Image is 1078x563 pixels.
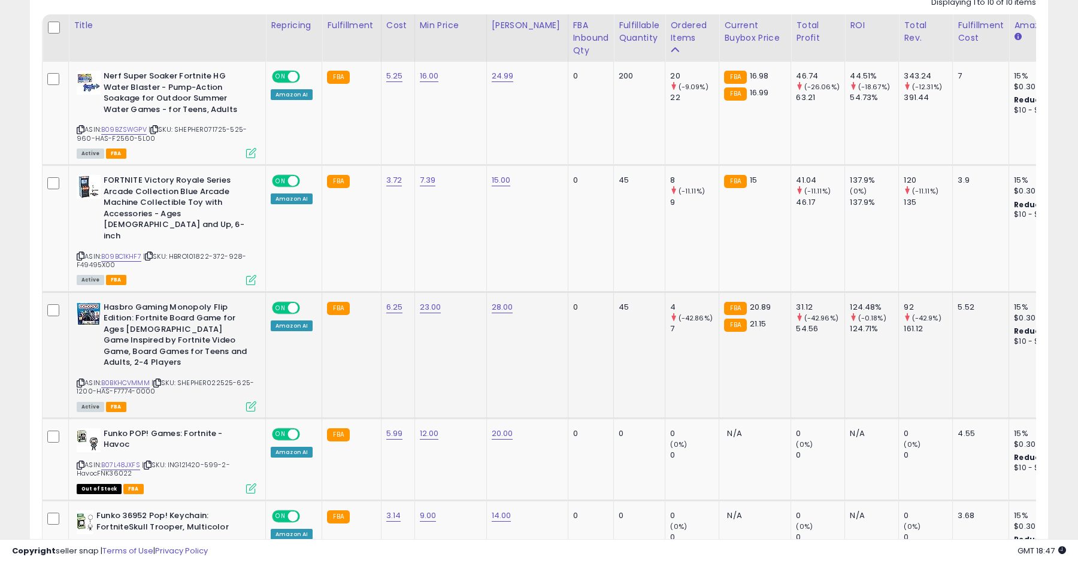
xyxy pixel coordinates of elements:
a: 6.25 [386,301,403,313]
small: (-42.96%) [804,313,838,323]
div: Title [74,19,261,32]
span: ON [273,511,288,522]
div: ASIN: [77,71,256,157]
b: Funko POP! Games: Fortnite - Havoc [104,428,249,453]
a: 15.00 [492,174,511,186]
a: 28.00 [492,301,513,313]
a: 23.00 [420,301,441,313]
div: Amazon AI [271,89,313,100]
div: 0 [796,428,844,439]
span: 21.15 [750,318,767,329]
span: N/A [727,510,741,521]
small: (-12.31%) [912,82,942,92]
div: 3.9 [958,175,1000,186]
small: (0%) [670,440,687,449]
div: Ordered Items [670,19,714,44]
small: (0%) [670,522,687,531]
div: ROI [850,19,894,32]
span: ON [273,429,288,439]
div: 124.71% [850,323,898,334]
small: FBA [724,175,746,188]
a: 24.99 [492,70,514,82]
small: FBA [724,319,746,332]
a: B09BC1KHF7 [101,252,141,262]
span: 15 [750,174,757,186]
span: | SKU: HBRO101822-372-928-F49495X00 [77,252,246,270]
div: 0 [619,510,656,521]
small: FBA [327,428,349,441]
b: Funko 36952 Pop! Keychain: FortniteSkull Trooper, Multicolor [96,510,242,535]
span: | SKU: SHEPHER071725-525-960-HAS-F2560-5L00 [77,125,247,143]
div: Fulfillable Quantity [619,19,660,44]
span: All listings currently available for purchase on Amazon [77,149,104,159]
b: Hasbro Gaming Monopoly Flip Edition: Fortnite Board Game for Ages [DEMOGRAPHIC_DATA] Game Inspire... [104,302,249,371]
div: 0 [796,450,844,461]
span: N/A [727,428,741,439]
small: (-26.06%) [804,82,840,92]
small: (-11.11%) [804,186,831,196]
a: Privacy Policy [155,545,208,556]
strong: Copyright [12,545,56,556]
a: B0BKHCVMMM [101,378,150,388]
span: OFF [298,72,317,82]
div: Amazon AI [271,447,313,458]
div: 0 [670,510,719,521]
small: (-11.11%) [679,186,705,196]
div: Amazon AI [271,320,313,331]
span: 20.89 [750,301,771,313]
div: 46.17 [796,197,844,208]
div: Fulfillment [327,19,376,32]
div: 31.12 [796,302,844,313]
div: 0 [573,510,605,521]
div: 20 [670,71,719,81]
small: (0%) [850,186,867,196]
a: 20.00 [492,428,513,440]
small: (0%) [796,440,813,449]
a: 3.72 [386,174,402,186]
div: 5.52 [958,302,1000,313]
div: 200 [619,71,656,81]
span: All listings currently available for purchase on Amazon [77,402,104,412]
div: 391.44 [904,92,952,103]
span: ON [273,72,288,82]
div: 45 [619,175,656,186]
a: 9.00 [420,510,437,522]
span: FBA [106,402,126,412]
div: N/A [850,510,889,521]
div: Fulfillment Cost [958,19,1004,44]
div: 46.74 [796,71,844,81]
small: (-42.86%) [679,313,713,323]
small: (-11.11%) [912,186,938,196]
small: FBA [724,71,746,84]
div: Total Rev. [904,19,947,44]
div: 54.56 [796,323,844,334]
img: 51yrOlWAaAL._SL40_.jpg [77,302,101,326]
span: 2025-10-14 18:47 GMT [1018,545,1066,556]
img: 41yBODgEM0L._SL40_.jpg [77,428,101,452]
div: FBA inbound Qty [573,19,609,57]
div: ASIN: [77,175,256,283]
div: 0 [796,510,844,521]
div: 124.48% [850,302,898,313]
div: ASIN: [77,302,256,410]
small: (-9.09%) [679,82,708,92]
div: 45 [619,302,656,313]
small: (-18.67%) [858,82,890,92]
a: Terms of Use [102,545,153,556]
div: ASIN: [77,428,256,492]
div: 0 [619,428,656,439]
div: 137.9% [850,175,898,186]
div: 41.04 [796,175,844,186]
div: 7 [670,323,719,334]
a: B07L48JXFS [101,460,140,470]
span: | SKU: ING121420-599-2-HavocFNK36022 [77,460,230,478]
div: 4.55 [958,428,1000,439]
a: 12.00 [420,428,439,440]
span: 16.98 [750,70,769,81]
div: Min Price [420,19,482,32]
img: 414eraftJnL._SL40_.jpg [77,71,101,95]
div: 0 [573,302,605,313]
div: 161.12 [904,323,952,334]
div: 120 [904,175,952,186]
div: Total Profit [796,19,840,44]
